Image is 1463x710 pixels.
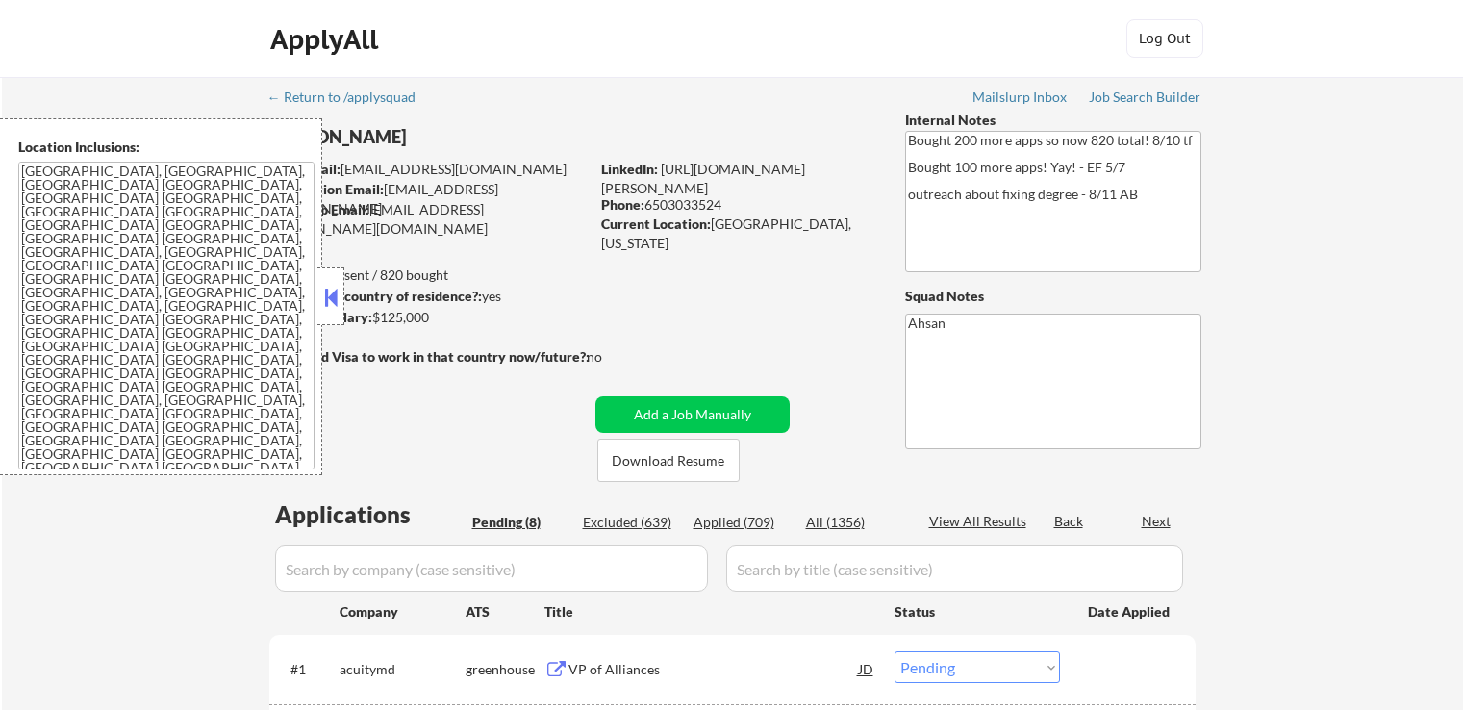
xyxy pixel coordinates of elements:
[597,439,740,482] button: Download Resume
[601,161,658,177] strong: LinkedIn:
[270,160,589,179] div: [EMAIL_ADDRESS][DOMAIN_NAME]
[268,287,583,306] div: yes
[340,602,466,621] div: Company
[466,660,544,679] div: greenhouse
[972,90,1069,104] div: Mailslurp Inbox
[267,89,434,109] a: ← Return to /applysquad
[694,513,790,532] div: Applied (709)
[544,602,876,621] div: Title
[290,660,324,679] div: #1
[268,308,589,327] div: $125,000
[895,594,1060,628] div: Status
[905,111,1201,130] div: Internal Notes
[1088,602,1173,621] div: Date Applied
[726,545,1183,592] input: Search by title (case sensitive)
[601,216,711,232] strong: Current Location:
[806,513,902,532] div: All (1356)
[568,660,859,679] div: VP of Alliances
[1089,90,1201,104] div: Job Search Builder
[1089,89,1201,109] a: Job Search Builder
[472,513,568,532] div: Pending (8)
[601,161,805,196] a: [URL][DOMAIN_NAME][PERSON_NAME]
[269,125,665,149] div: [PERSON_NAME]
[269,348,590,365] strong: Will need Visa to work in that country now/future?:
[601,215,873,252] div: [GEOGRAPHIC_DATA], [US_STATE]
[595,396,790,433] button: Add a Job Manually
[275,545,708,592] input: Search by company (case sensitive)
[268,288,482,304] strong: Can work in country of residence?:
[601,196,644,213] strong: Phone:
[583,513,679,532] div: Excluded (639)
[340,660,466,679] div: acuitymd
[857,651,876,686] div: JD
[267,90,434,104] div: ← Return to /applysquad
[18,138,315,157] div: Location Inclusions:
[601,195,873,215] div: 6503033524
[270,180,589,217] div: [EMAIL_ADDRESS][DOMAIN_NAME]
[1126,19,1203,58] button: Log Out
[270,23,384,56] div: ApplyAll
[275,503,466,526] div: Applications
[268,266,589,285] div: 709 sent / 820 bought
[1054,512,1085,531] div: Back
[1142,512,1173,531] div: Next
[929,512,1032,531] div: View All Results
[905,287,1201,306] div: Squad Notes
[466,602,544,621] div: ATS
[269,200,589,238] div: [EMAIL_ADDRESS][PERSON_NAME][DOMAIN_NAME]
[587,347,642,367] div: no
[972,89,1069,109] a: Mailslurp Inbox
